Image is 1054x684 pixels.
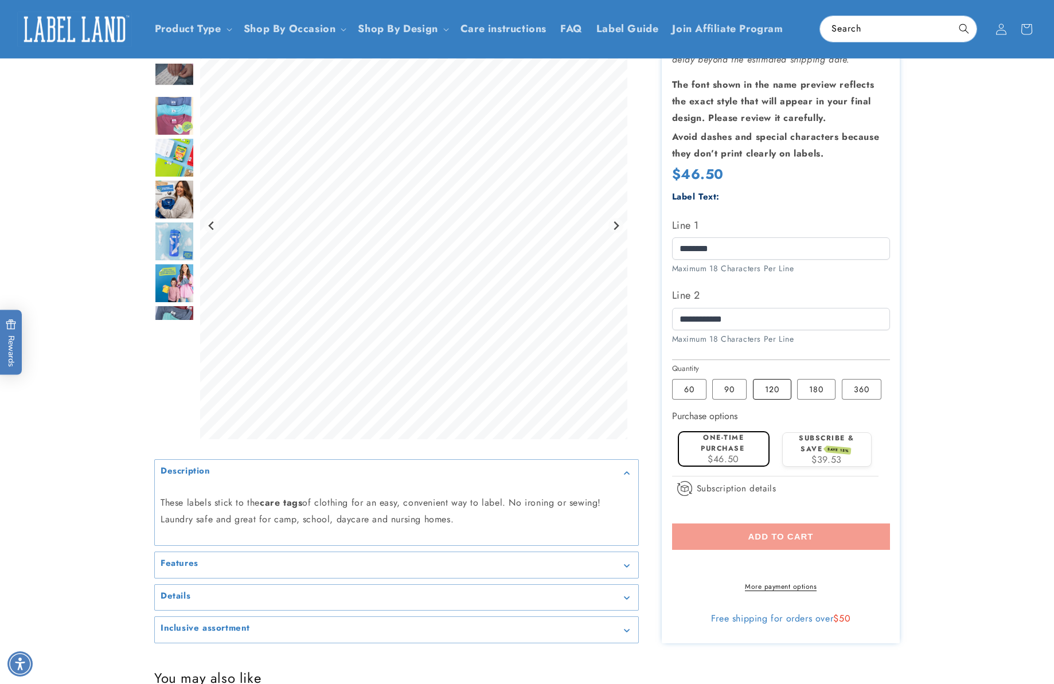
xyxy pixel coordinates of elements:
summary: Product Type [148,15,237,42]
button: Previous slide [204,218,220,234]
p: These labels stick to the of clothing for an easy, convenient way to label. No ironing or sewing!... [161,495,633,528]
span: Subscription details [697,482,776,495]
div: Go to slide 8 [154,263,194,303]
span: $46.50 [708,452,739,466]
span: Shop By Occasion [244,22,336,36]
iframe: Sign Up via Text for Offers [9,592,145,627]
div: Free shipping for orders over [672,613,890,624]
a: Label Guide [590,15,666,42]
a: Label Land [13,7,136,51]
div: Maximum 18 Characters Per Line [672,263,890,275]
img: Label Land [17,11,132,47]
legend: Quantity [672,363,701,374]
button: Next slide [608,218,624,234]
label: Line 2 [672,286,890,304]
label: 120 [753,379,791,400]
label: One-time purchase [701,432,744,454]
label: Subscribe & save [799,433,854,454]
span: Rewards [6,319,17,366]
strong: care tags [260,496,302,509]
h2: Details [161,591,190,602]
div: Go to slide 4 [154,96,194,136]
span: Join Affiliate Program [672,22,783,36]
span: $46.50 [672,164,724,184]
strong: The font shown in the name preview reflects the exact style that will appear in your final design... [672,78,875,124]
media-gallery: Gallery Viewer [154,12,639,643]
summary: Description [155,460,638,486]
span: Care instructions [460,22,546,36]
label: 180 [797,379,836,400]
span: Label Guide [596,22,659,36]
button: Add to cart [672,523,890,550]
label: 90 [712,379,747,400]
div: Go to slide 9 [154,305,194,345]
span: FAQ [560,22,583,36]
span: $39.53 [811,453,842,466]
span: SAVE 15% [826,446,852,455]
div: Go to slide 6 [154,179,194,220]
div: Go to slide 3 [154,54,194,94]
a: Product Type [155,21,221,36]
button: Search [951,16,977,41]
summary: Inclusive assortment [155,617,638,643]
summary: Features [155,553,638,579]
label: 60 [672,379,706,400]
summary: Shop By Occasion [237,15,352,42]
em: This item will have a 1-business-day processing delay beyond the estimated shipping date. [672,36,866,66]
label: Line 1 [672,216,890,234]
span: $ [833,612,839,625]
strong: Avoid dashes and special characters because they don’t print clearly on labels. [672,130,880,160]
span: 50 [839,612,850,625]
a: FAQ [553,15,590,42]
div: Accessibility Menu [7,651,33,677]
div: Maximum 18 Characters Per Line [672,333,890,345]
a: More payment options [672,581,890,592]
a: Care instructions [454,15,553,42]
summary: Shop By Design [351,15,453,42]
h2: Features [161,558,198,570]
a: Join Affiliate Program [665,15,790,42]
h2: Inclusive assortment [161,623,250,635]
label: Purchase options [672,409,737,423]
summary: Details [155,585,638,611]
span: Add to cart [748,531,813,542]
div: Go to slide 5 [154,138,194,178]
a: Shop By Design [358,21,438,36]
div: Go to slide 7 [154,221,194,261]
label: Label Text: [672,190,720,203]
label: 360 [842,379,881,400]
h2: Description [161,466,210,477]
